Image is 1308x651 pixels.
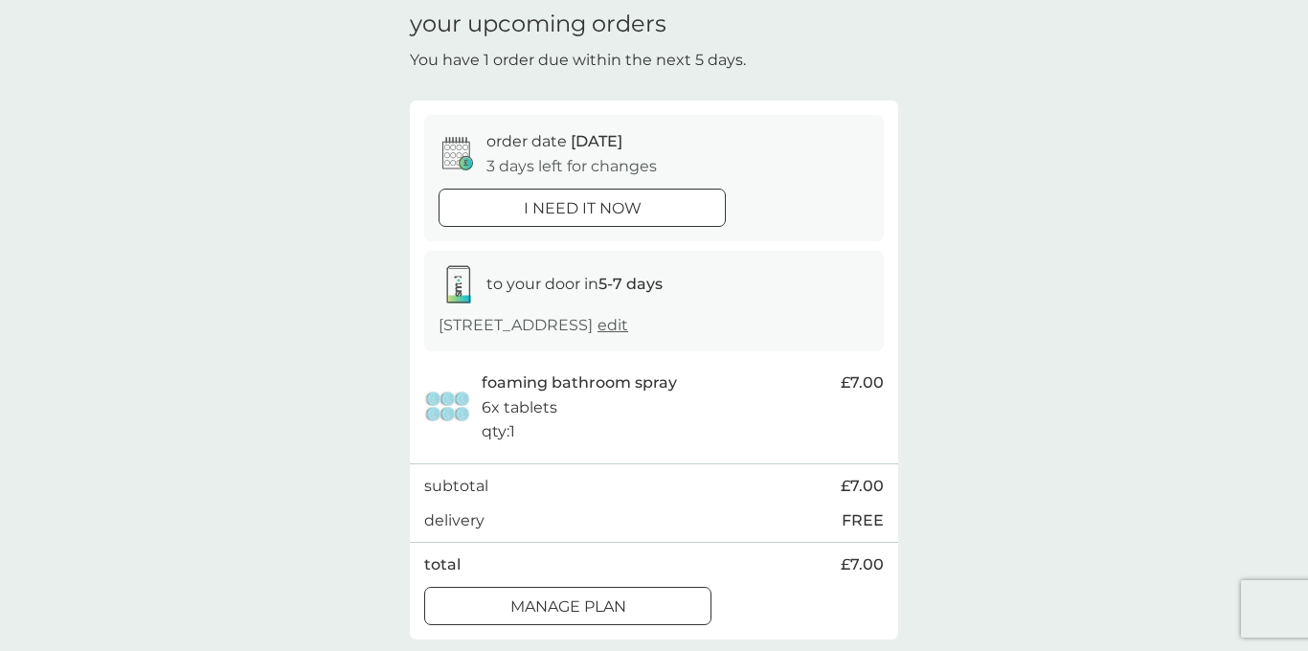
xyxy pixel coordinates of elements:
[482,395,557,420] p: 6x tablets
[410,48,746,73] p: You have 1 order due within the next 5 days.
[841,474,884,499] span: £7.00
[424,508,485,533] p: delivery
[424,552,461,577] p: total
[841,552,884,577] span: £7.00
[486,275,663,293] span: to your door in
[424,587,711,625] button: Manage plan
[439,189,726,227] button: i need it now
[486,154,657,179] p: 3 days left for changes
[410,11,666,38] h1: your upcoming orders
[524,196,642,221] p: i need it now
[482,419,515,444] p: qty : 1
[486,129,622,154] p: order date
[424,474,488,499] p: subtotal
[482,370,677,395] p: foaming bathroom spray
[598,316,628,334] a: edit
[510,595,626,619] p: Manage plan
[571,132,622,150] span: [DATE]
[439,313,628,338] p: [STREET_ADDRESS]
[841,370,884,395] span: £7.00
[842,508,884,533] p: FREE
[598,275,663,293] strong: 5-7 days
